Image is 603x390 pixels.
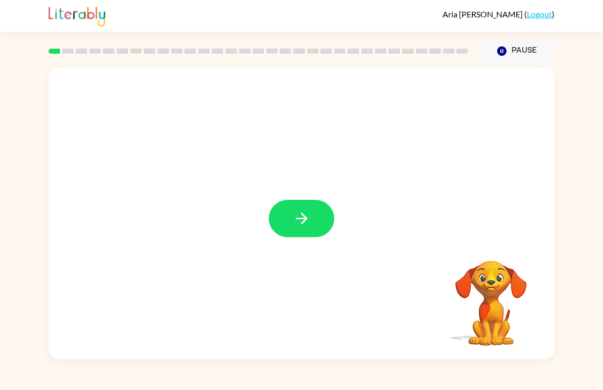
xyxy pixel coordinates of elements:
img: Literably [49,4,105,27]
span: Aria [PERSON_NAME] [443,9,524,19]
video: Your browser must support playing .mp4 files to use Literably. Please try using another browser. [440,245,542,347]
a: Logout [527,9,552,19]
button: Pause [480,39,554,63]
div: ( ) [443,9,554,19]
